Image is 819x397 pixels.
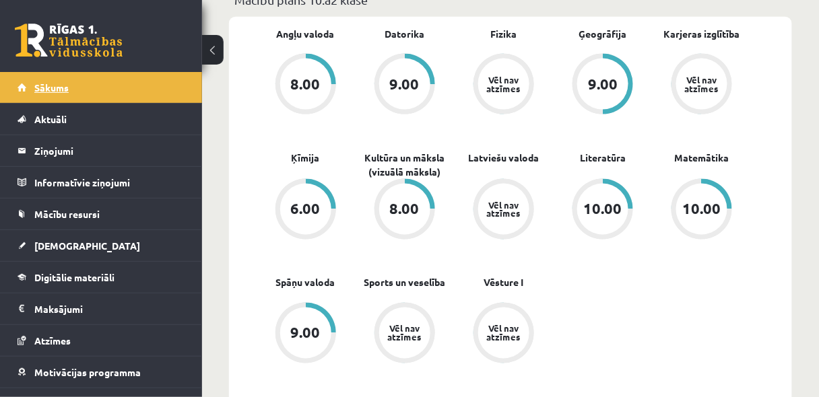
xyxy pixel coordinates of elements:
div: 8.00 [390,202,420,217]
legend: Informatīvie ziņojumi [34,167,185,198]
a: 6.00 [256,179,355,242]
span: Sākums [34,81,69,94]
a: Latviešu valoda [468,151,539,165]
a: Matemātika [675,151,729,165]
div: Vēl nav atzīmes [485,201,523,218]
div: 6.00 [291,202,321,217]
div: 8.00 [291,77,321,92]
span: [DEMOGRAPHIC_DATA] [34,240,140,252]
span: Mācību resursi [34,208,100,220]
a: Informatīvie ziņojumi [18,167,185,198]
a: Ķīmija [292,151,320,165]
div: Vēl nav atzīmes [386,324,424,342]
span: Digitālie materiāli [34,271,114,283]
a: Atzīmes [18,325,185,356]
a: 10.00 [653,179,752,242]
a: Sports un veselība [364,276,445,290]
a: Vēl nav atzīmes [454,54,553,117]
div: 10.00 [584,202,622,217]
div: Vēl nav atzīmes [683,75,721,93]
a: Motivācijas programma [18,357,185,388]
div: Vēl nav atzīmes [485,75,523,93]
legend: Maksājumi [34,293,185,324]
span: Motivācijas programma [34,366,141,378]
a: Ģeogrāfija [579,27,627,41]
a: Rīgas 1. Tālmācības vidusskola [15,24,123,57]
div: 9.00 [291,326,321,340]
a: Fizika [490,27,517,41]
a: Digitālie materiāli [18,262,185,293]
a: Literatūra [580,151,626,165]
span: Atzīmes [34,334,71,347]
a: Mācību resursi [18,199,185,229]
a: Kultūra un māksla (vizuālā māksla) [355,151,454,179]
a: Maksājumi [18,293,185,324]
a: Spāņu valoda [276,276,335,290]
div: 9.00 [588,77,618,92]
legend: Ziņojumi [34,135,185,166]
a: Vēl nav atzīmes [454,179,553,242]
a: Angļu valoda [277,27,335,41]
a: Vēl nav atzīmes [454,303,553,366]
a: 9.00 [256,303,355,366]
a: 9.00 [355,54,454,117]
a: Datorika [385,27,424,41]
a: Sākums [18,72,185,103]
a: 8.00 [355,179,454,242]
a: 10.00 [554,179,653,242]
a: Karjeras izglītība [664,27,740,41]
div: 10.00 [683,202,721,217]
a: [DEMOGRAPHIC_DATA] [18,230,185,261]
a: 9.00 [554,54,653,117]
a: Aktuāli [18,104,185,135]
div: 9.00 [390,77,420,92]
a: Vēsture I [484,276,523,290]
a: Ziņojumi [18,135,185,166]
a: 8.00 [256,54,355,117]
a: Vēl nav atzīmes [653,54,752,117]
a: Vēl nav atzīmes [355,303,454,366]
span: Aktuāli [34,113,67,125]
div: Vēl nav atzīmes [485,324,523,342]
